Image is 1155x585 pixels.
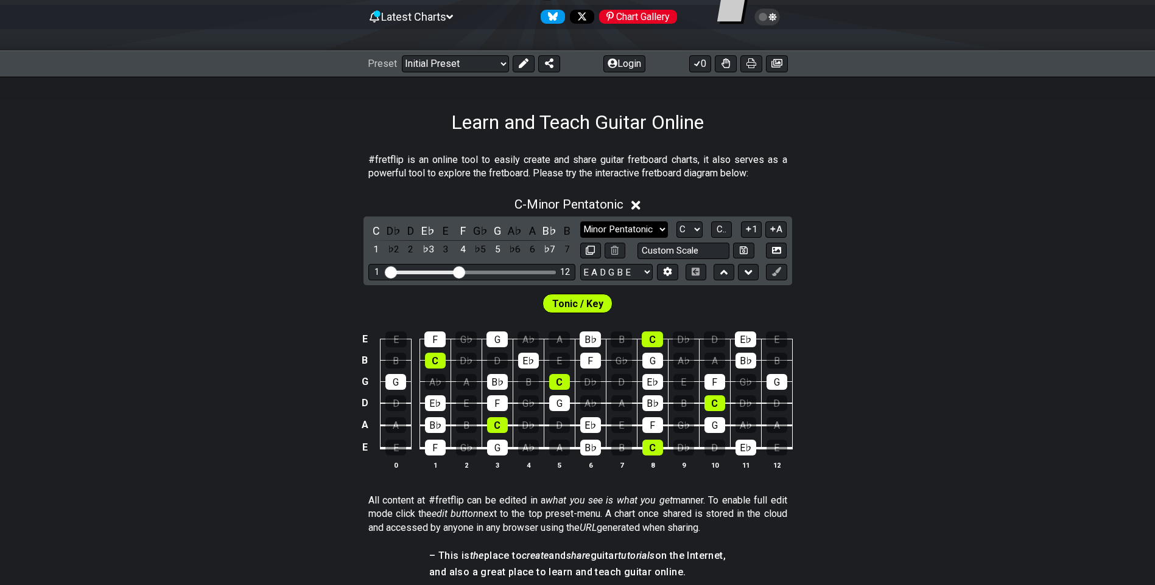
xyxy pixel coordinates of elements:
div: toggle scale degree [559,241,575,258]
button: Move down [738,264,759,280]
div: G♭ [456,440,477,455]
button: Edit Preset [513,55,535,72]
span: First enable full edit mode to edit [552,295,603,313]
th: 11 [730,459,761,471]
div: toggle pitch class [542,223,558,239]
div: E [611,417,632,433]
td: G [357,371,372,392]
div: F [704,374,725,390]
th: 9 [668,459,699,471]
td: B [357,350,372,371]
button: Share Preset [538,55,560,72]
div: D [611,374,632,390]
div: B♭ [735,353,756,369]
div: D [704,331,725,347]
th: 1 [420,459,451,471]
div: toggle scale degree [542,241,558,258]
div: E [673,374,694,390]
div: D [704,440,725,455]
td: E [357,436,372,459]
td: E [357,329,372,350]
button: Create image [766,55,788,72]
div: toggle pitch class [368,223,384,239]
h4: – This is place to and guitar on the Internet, [429,549,726,562]
div: toggle scale degree [472,241,488,258]
div: E [767,440,787,455]
div: A♭ [518,331,539,347]
div: A [704,353,725,369]
em: tutorials [618,550,655,561]
div: A [549,440,570,455]
div: D♭ [518,417,539,433]
button: A [765,221,787,238]
div: G [767,374,787,390]
th: 2 [451,459,482,471]
span: Toggle light / dark theme [760,12,774,22]
select: Preset [402,55,509,72]
span: C.. [717,224,726,235]
div: toggle scale degree [438,241,454,258]
div: E♭ [425,395,446,411]
select: Tuning [580,264,653,280]
div: A [767,417,787,433]
div: toggle scale degree [507,241,523,258]
div: G [385,374,406,390]
h4: and also a great place to learn and teach guitar online. [429,566,726,579]
div: B♭ [580,331,601,347]
div: B♭ [642,395,663,411]
div: C [642,440,663,455]
span: C - Minor Pentatonic [514,197,623,212]
div: D [385,395,406,411]
div: A♭ [518,440,539,455]
div: B♭ [487,374,508,390]
td: D [357,392,372,414]
div: C [425,353,446,369]
th: 5 [544,459,575,471]
button: Delete [605,243,625,259]
div: E [385,440,406,455]
div: toggle pitch class [403,223,419,239]
div: toggle scale degree [368,241,384,258]
th: 3 [482,459,513,471]
div: Visible fret range [368,264,575,280]
button: C.. [711,221,732,238]
p: #fretflip is an online tool to easily create and share guitar fretboard charts, it also serves as... [368,153,787,181]
div: B♭ [425,417,446,433]
div: C [487,417,508,433]
div: G [486,331,508,347]
button: 0 [689,55,711,72]
div: D [487,353,508,369]
div: A [385,417,406,433]
div: F [642,417,663,433]
div: B [673,395,694,411]
div: F [487,395,508,411]
div: A♭ [735,417,756,433]
div: D♭ [580,374,601,390]
div: A♭ [580,395,601,411]
div: G♭ [735,374,756,390]
button: Print [740,55,762,72]
th: 8 [637,459,668,471]
div: B♭ [580,440,601,455]
div: A [611,395,632,411]
div: B [518,374,539,390]
div: 12 [560,267,570,277]
p: All content at #fretflip can be edited in a manner. To enable full edit mode click the next to th... [368,494,787,535]
div: B [611,331,632,347]
div: A♭ [425,374,446,390]
div: B [611,440,632,455]
div: E♭ [518,353,539,369]
div: A♭ [673,353,694,369]
th: 10 [699,459,730,471]
div: E♭ [735,331,756,347]
div: toggle pitch class [507,223,523,239]
th: 0 [381,459,412,471]
div: C [704,395,725,411]
button: Store user defined scale [733,243,754,259]
div: G [549,395,570,411]
em: share [566,550,591,561]
div: E [385,331,407,347]
div: toggle pitch class [420,223,436,239]
div: E [549,353,570,369]
button: Copy [580,243,601,259]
